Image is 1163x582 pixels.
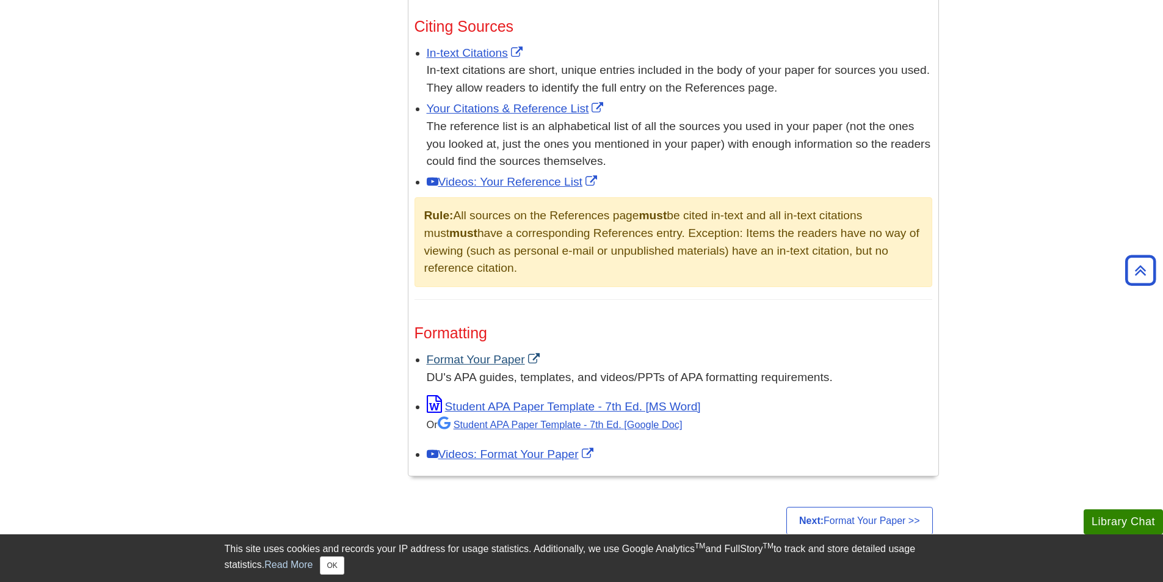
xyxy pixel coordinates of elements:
[320,556,344,575] button: Close
[225,542,939,575] div: This site uses cookies and records your IP address for usage statistics. Additionally, we use Goo...
[427,419,683,430] small: Or
[427,62,932,97] div: In-text citations are short, unique entries included in the body of your paper for sources you us...
[427,448,596,460] a: Link opens in new window
[424,209,454,222] strong: Rule:
[427,46,526,59] a: Link opens in new window
[427,369,932,387] div: DU's APA guides, templates, and videos/PPTs of APA formatting requirements.
[1084,509,1163,534] button: Library Chat
[415,197,932,287] div: All sources on the References page be cited in-text and all in-text citations must have a corresp...
[695,542,705,550] sup: TM
[799,515,824,526] strong: Next:
[449,227,477,239] strong: must
[763,542,774,550] sup: TM
[415,18,932,35] h3: Citing Sources
[639,209,667,222] strong: must
[427,175,600,188] a: Link opens in new window
[264,559,313,570] a: Read More
[427,400,701,413] a: Link opens in new window
[427,353,543,366] a: Link opens in new window
[786,507,932,535] a: Next:Format Your Paper >>
[427,118,932,170] div: The reference list is an alphabetical list of all the sources you used in your paper (not the one...
[415,324,932,342] h3: Formatting
[438,419,683,430] a: Student APA Paper Template - 7th Ed. [Google Doc]
[427,102,607,115] a: Link opens in new window
[1121,262,1160,278] a: Back to Top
